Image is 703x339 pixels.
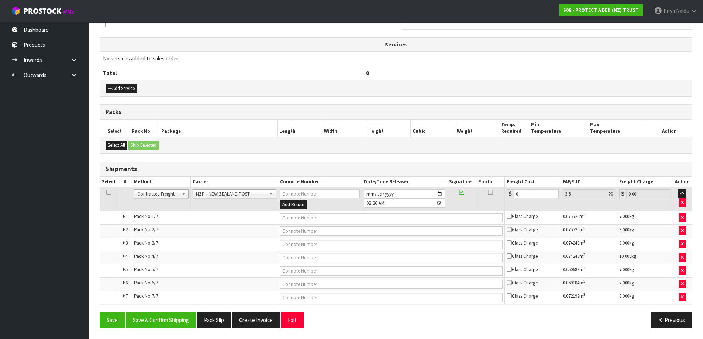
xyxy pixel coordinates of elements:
[529,120,588,137] th: Min. Temperature
[24,6,61,16] span: ProStock
[366,69,369,76] span: 0
[125,293,128,299] span: 7
[617,238,673,251] td: kg
[152,293,158,299] span: 7/7
[125,213,128,219] span: 1
[619,213,629,219] span: 7.000
[507,226,538,233] span: Glass Charge
[152,240,158,246] span: 3/7
[280,240,503,249] input: Connote Number
[455,120,499,137] th: Weight
[126,312,196,328] button: Save & Confirm Shipping
[583,252,585,257] sup: 3
[563,280,579,286] span: 0.069184
[100,38,692,52] th: Services
[583,292,585,297] sup: 3
[561,211,617,224] td: m
[588,120,647,137] th: Max. Temperature
[626,189,671,198] input: Freight Charge
[617,277,673,291] td: kg
[106,84,137,93] button: Add Service
[125,253,128,259] span: 4
[563,253,579,259] span: 0.074240
[476,177,504,187] th: Photo
[100,52,692,66] td: No services added to sales order.
[197,312,231,328] button: Pack Slip
[617,211,673,224] td: kg
[152,226,158,233] span: 2/7
[563,213,579,219] span: 0.075520
[617,291,673,304] td: kg
[130,120,159,137] th: Pack No.
[619,266,629,273] span: 7.000
[563,189,607,198] input: Freight Adjustment
[280,189,360,198] input: Connote Number
[232,312,280,328] button: Create Invoice
[280,293,503,302] input: Connote Number
[152,253,158,259] span: 4/7
[366,120,410,137] th: Height
[505,177,561,187] th: Freight Cost
[563,7,639,13] strong: S08 - PROTECT A BED (NZ) TRUST
[191,177,278,187] th: Carrier
[583,239,585,244] sup: 3
[583,226,585,231] sup: 3
[561,291,617,304] td: m
[125,266,128,273] span: 5
[664,7,675,14] span: Priya
[137,190,179,198] span: Contracted Freight
[617,224,673,238] td: kg
[132,177,191,187] th: Method
[561,251,617,264] td: m
[447,177,476,187] th: Signature
[118,177,132,187] th: #
[278,177,362,187] th: Connote Number
[132,291,278,304] td: Pack No.
[507,266,538,273] span: Glass Charge
[280,280,503,289] input: Connote Number
[132,224,278,238] td: Pack No.
[11,6,20,15] img: cube-alt.png
[100,177,118,187] th: Select
[619,240,629,246] span: 9.000
[196,190,266,198] span: NZP - NEW ZEALAND POST
[583,266,585,270] sup: 3
[507,240,538,246] span: Glass Charge
[617,264,673,277] td: kg
[561,277,617,291] td: m
[152,280,158,286] span: 6/7
[100,120,130,137] th: Select
[100,312,125,328] button: Save
[281,312,304,328] button: Exit
[507,280,538,286] span: Glass Charge
[617,177,673,187] th: Freight Charge
[647,120,692,137] th: Action
[507,293,538,299] span: Glass Charge
[619,253,631,259] span: 10.000
[280,200,307,209] button: Add Return
[280,213,503,222] input: Connote Number
[152,266,158,273] span: 5/7
[125,240,128,246] span: 3
[322,120,366,137] th: Width
[63,8,74,15] small: WMS
[514,189,558,198] input: Freight Cost
[563,240,579,246] span: 0.074240
[132,251,278,264] td: Pack No.
[619,280,629,286] span: 7.000
[561,177,617,187] th: FAF/RUC
[563,293,579,299] span: 0.072192
[280,253,503,262] input: Connote Number
[362,177,447,187] th: Date/Time Released
[125,280,128,286] span: 6
[125,226,128,233] span: 2
[106,166,686,173] h3: Shipments
[559,4,643,16] a: S08 - PROTECT A BED (NZ) TRUST
[563,266,579,273] span: 0.050688
[132,264,278,277] td: Pack No.
[499,120,529,137] th: Temp. Required
[411,120,455,137] th: Cubic
[106,141,127,150] button: Select All
[583,279,585,284] sup: 3
[106,108,686,115] h3: Packs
